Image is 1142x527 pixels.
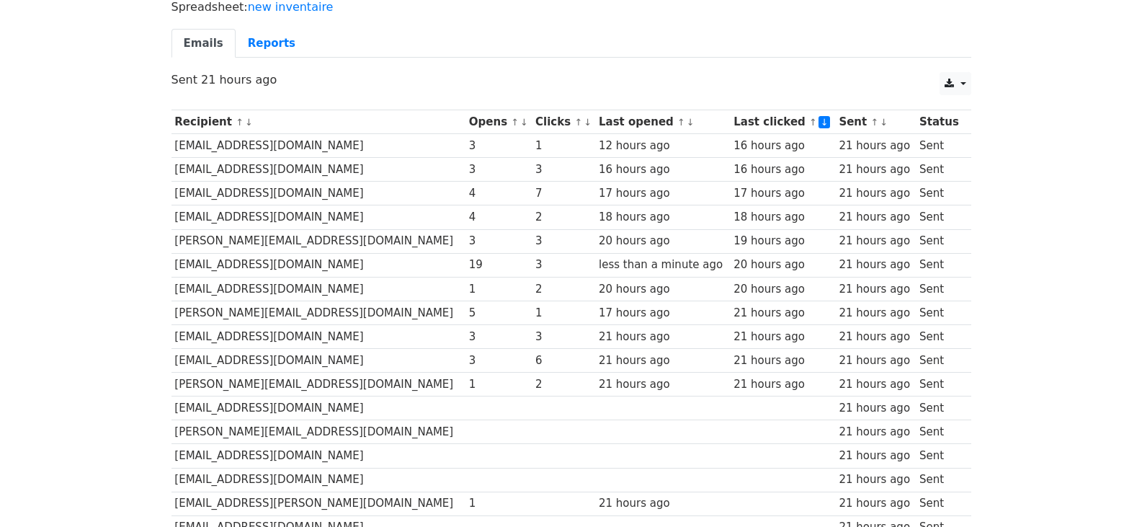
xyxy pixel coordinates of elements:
[916,134,963,158] td: Sent
[839,185,912,202] div: 21 hours ago
[733,257,832,273] div: 20 hours ago
[236,29,308,58] a: Reports
[469,281,529,298] div: 1
[733,161,832,178] div: 16 hours ago
[171,492,466,515] td: [EMAIL_ADDRESS][PERSON_NAME][DOMAIN_NAME]
[599,209,727,226] div: 18 hours ago
[171,158,466,182] td: [EMAIL_ADDRESS][DOMAIN_NAME]
[916,492,963,515] td: Sent
[839,353,912,369] div: 21 hours ago
[839,305,912,322] div: 21 hours ago
[171,444,466,468] td: [EMAIL_ADDRESS][DOMAIN_NAME]
[469,257,529,273] div: 19
[535,329,592,345] div: 3
[469,161,529,178] div: 3
[535,281,592,298] div: 2
[535,209,592,226] div: 2
[599,353,727,369] div: 21 hours ago
[171,253,466,277] td: [EMAIL_ADDRESS][DOMAIN_NAME]
[916,229,963,253] td: Sent
[599,233,727,249] div: 20 hours ago
[469,138,529,154] div: 3
[733,281,832,298] div: 20 hours ago
[469,305,529,322] div: 5
[171,72,971,87] p: Sent 21 hours ago
[171,205,466,229] td: [EMAIL_ADDRESS][DOMAIN_NAME]
[171,277,466,301] td: [EMAIL_ADDRESS][DOMAIN_NAME]
[880,117,888,128] a: ↓
[839,376,912,393] div: 21 hours ago
[574,117,582,128] a: ↑
[839,448,912,464] div: 21 hours ago
[916,253,963,277] td: Sent
[236,117,244,128] a: ↑
[1070,458,1142,527] div: Widget de chat
[733,353,832,369] div: 21 hours ago
[599,305,727,322] div: 17 hours ago
[839,138,912,154] div: 21 hours ago
[595,110,730,134] th: Last opened
[469,376,529,393] div: 1
[839,209,912,226] div: 21 hours ago
[599,281,727,298] div: 20 hours ago
[599,185,727,202] div: 17 hours ago
[469,353,529,369] div: 3
[916,158,963,182] td: Sent
[469,209,529,226] div: 4
[809,117,817,128] a: ↑
[535,138,592,154] div: 1
[469,329,529,345] div: 3
[733,138,832,154] div: 16 hours ago
[171,229,466,253] td: [PERSON_NAME][EMAIL_ADDRESS][DOMAIN_NAME]
[469,233,529,249] div: 3
[733,305,832,322] div: 21 hours ago
[916,277,963,301] td: Sent
[916,420,963,444] td: Sent
[916,324,963,348] td: Sent
[511,117,519,128] a: ↑
[171,110,466,134] th: Recipient
[599,376,727,393] div: 21 hours ago
[916,397,963,420] td: Sent
[818,116,831,128] a: ↓
[171,182,466,205] td: [EMAIL_ADDRESS][DOMAIN_NAME]
[839,329,912,345] div: 21 hours ago
[733,209,832,226] div: 18 hours ago
[535,376,592,393] div: 2
[916,349,963,373] td: Sent
[245,117,253,128] a: ↓
[171,301,466,324] td: [PERSON_NAME][EMAIL_ADDRESS][DOMAIN_NAME]
[916,373,963,397] td: Sent
[599,329,727,345] div: 21 hours ago
[916,468,963,492] td: Sent
[520,117,528,128] a: ↓
[171,324,466,348] td: [EMAIL_ADDRESS][DOMAIN_NAME]
[469,495,529,512] div: 1
[599,257,727,273] div: less than a minute ago
[584,117,592,128] a: ↓
[839,281,912,298] div: 21 hours ago
[171,468,466,492] td: [EMAIL_ADDRESS][DOMAIN_NAME]
[535,233,592,249] div: 3
[535,305,592,322] div: 1
[733,233,832,249] div: 19 hours ago
[839,424,912,440] div: 21 hours ago
[916,444,963,468] td: Sent
[469,185,529,202] div: 4
[836,110,916,134] th: Sent
[535,353,592,369] div: 6
[839,161,912,178] div: 21 hours ago
[916,110,963,134] th: Status
[535,185,592,202] div: 7
[839,471,912,488] div: 21 hours ago
[916,182,963,205] td: Sent
[733,185,832,202] div: 17 hours ago
[599,161,727,178] div: 16 hours ago
[677,117,685,128] a: ↑
[171,373,466,397] td: [PERSON_NAME][EMAIL_ADDRESS][DOMAIN_NAME]
[171,420,466,444] td: [PERSON_NAME][EMAIL_ADDRESS][DOMAIN_NAME]
[916,301,963,324] td: Sent
[171,134,466,158] td: [EMAIL_ADDRESS][DOMAIN_NAME]
[171,29,236,58] a: Emails
[730,110,835,134] th: Last clicked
